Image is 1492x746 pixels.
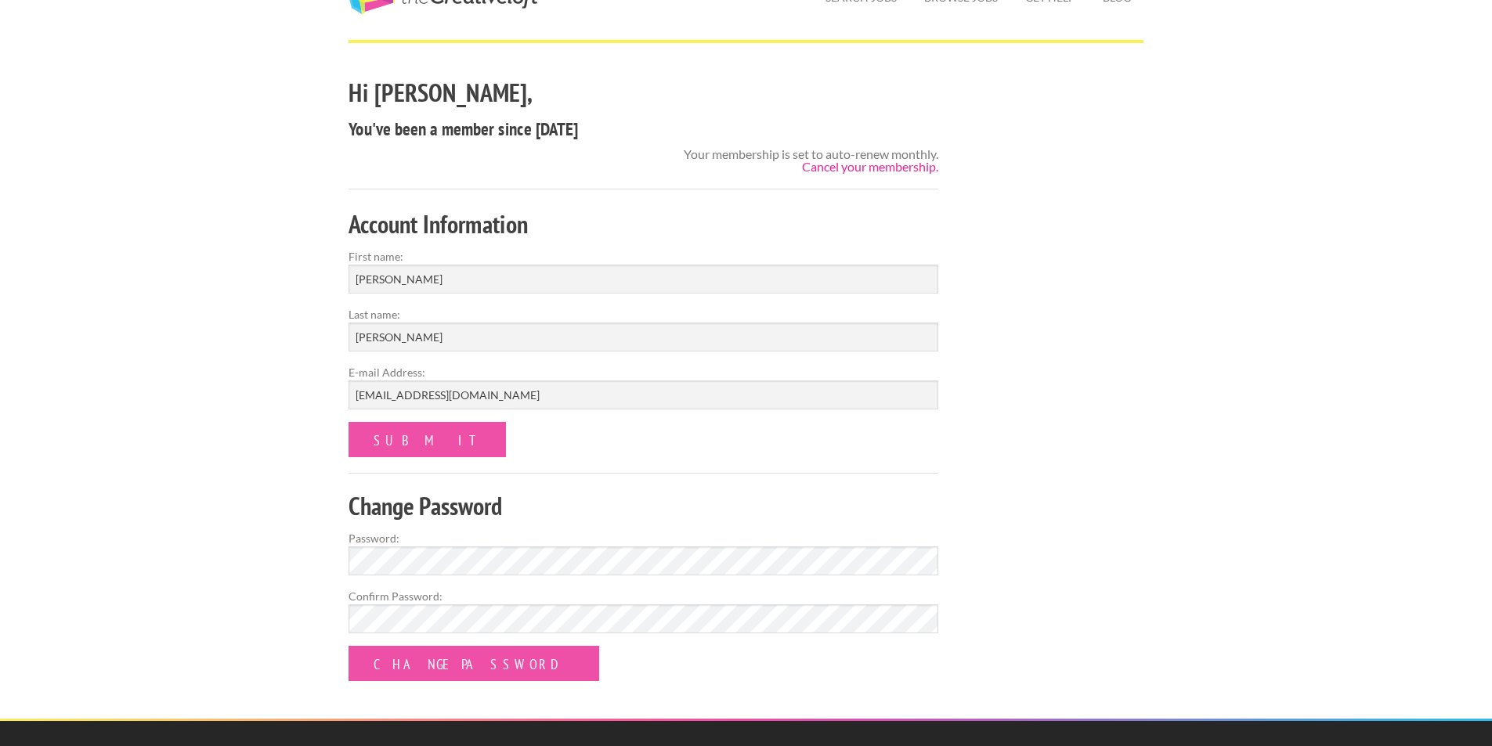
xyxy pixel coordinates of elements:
h4: You've been a member since [DATE] [349,117,938,142]
h2: Hi [PERSON_NAME], [349,75,938,110]
label: E-mail Address: [349,364,938,380]
input: Submit [349,422,506,457]
label: Password: [349,530,938,546]
a: Cancel your membership. [802,159,938,174]
h2: Change Password [349,488,938,524]
input: Change Password [349,646,599,681]
label: Last name: [349,306,938,323]
label: First name: [349,248,938,265]
div: Your membership is set to auto-renew monthly. [684,148,938,173]
h2: Account Information [349,207,938,242]
label: Confirm Password: [349,588,938,604]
